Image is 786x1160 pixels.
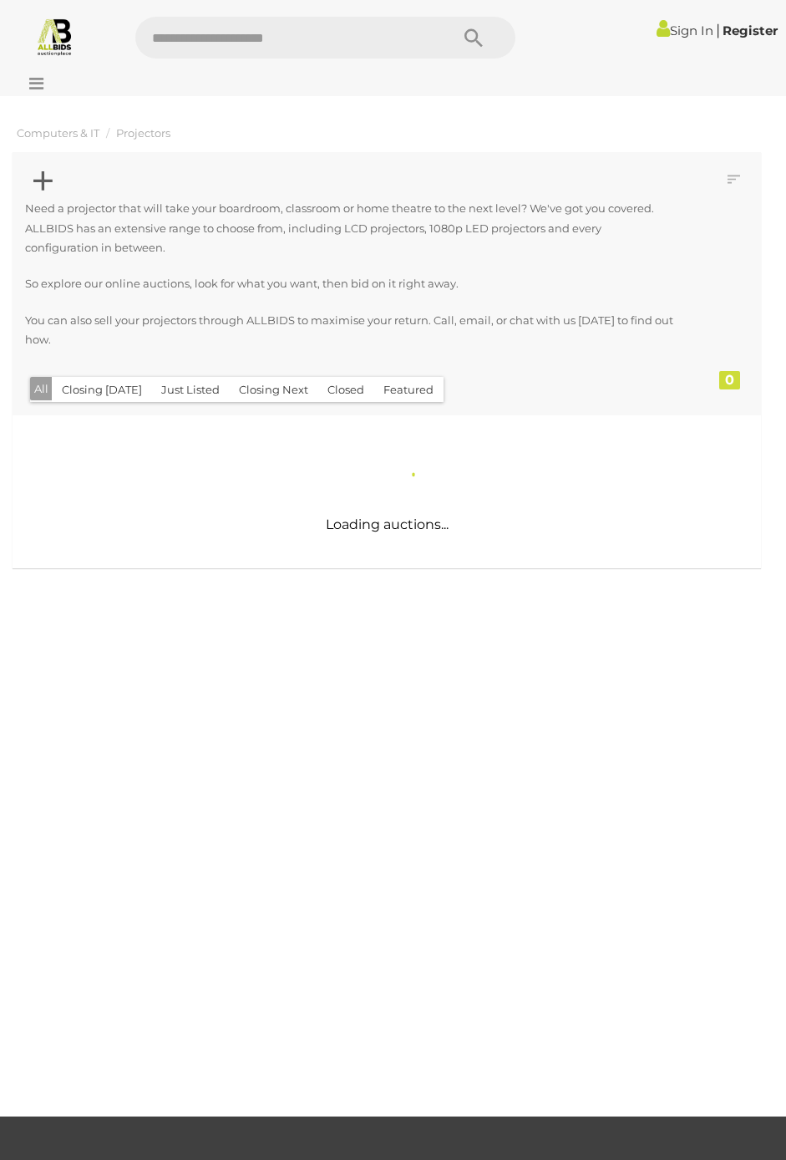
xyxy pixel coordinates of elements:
div: 0 [719,371,740,389]
img: Allbids.com.au [35,17,74,56]
span: Loading auctions... [326,516,449,532]
a: Sign In [657,23,713,38]
p: Need a projector that will take your boardroom, classroom or home theatre to the next level? We'v... [25,199,676,257]
p: You can also sell your projectors through ALLBIDS to maximise your return. Call, email, or chat w... [25,311,676,350]
button: Closing Next [229,377,318,403]
button: Search [432,17,515,59]
button: Featured [373,377,444,403]
p: So explore our online auctions, look for what you want, then bid on it right away. [25,274,676,293]
button: Just Listed [151,377,230,403]
button: Closing [DATE] [52,377,152,403]
span: | [716,21,720,39]
button: Closed [317,377,374,403]
button: All [30,377,53,401]
a: Register [723,23,778,38]
a: Computers & IT [17,126,99,140]
a: Projectors [116,126,170,140]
